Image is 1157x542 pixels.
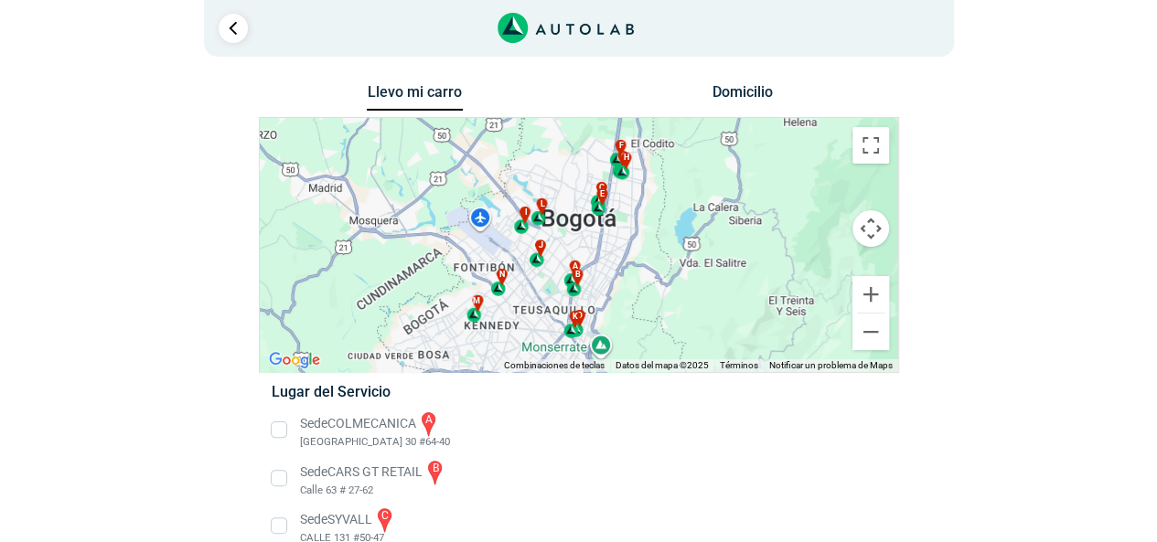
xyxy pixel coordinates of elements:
span: l [540,198,544,211]
span: n [498,269,504,282]
a: Abre esta zona en Google Maps (se abre en una nueva ventana) [264,348,325,372]
span: k [572,311,577,324]
h5: Lugar del Servicio [272,383,885,400]
span: g [620,151,626,164]
button: Combinaciones de teclas [504,359,605,372]
span: a [572,260,577,273]
button: Llevo mi carro [367,83,463,112]
a: Notificar un problema de Maps [769,360,893,370]
button: Controles de visualización del mapa [852,210,889,247]
button: Domicilio [694,83,790,110]
a: Términos (se abre en una nueva pestaña) [720,360,758,370]
img: Google [264,348,325,372]
button: Cambiar a la vista en pantalla completa [852,127,889,164]
span: Datos del mapa ©2025 [616,360,709,370]
button: Reducir [852,314,889,350]
span: h [623,152,628,165]
span: e [600,188,605,201]
span: m [473,294,480,307]
span: b [574,269,580,282]
a: Ir al paso anterior [219,14,248,43]
span: d [576,310,582,323]
span: j [538,239,542,252]
span: f [618,140,623,153]
span: c [598,182,604,195]
button: Ampliar [852,276,889,313]
span: i [525,207,528,219]
a: Link al sitio de autolab [498,18,634,36]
